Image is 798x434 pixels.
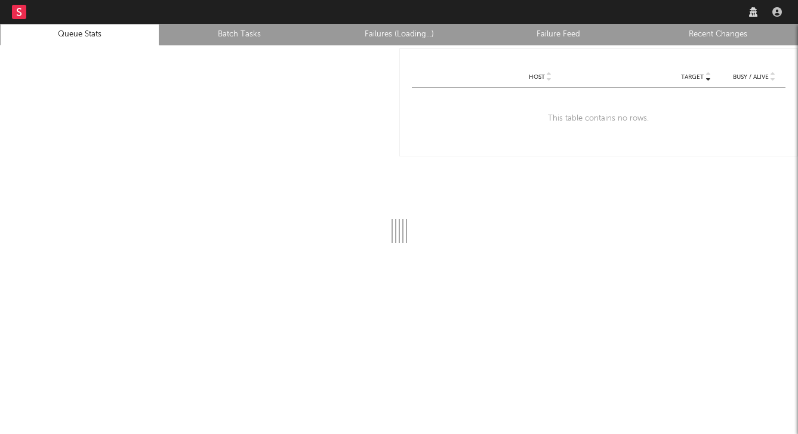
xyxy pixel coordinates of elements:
[166,27,312,42] a: Batch Tasks
[326,27,472,42] a: Failures (Loading...)
[681,73,704,81] span: Target
[7,27,153,42] a: Queue Stats
[485,27,631,42] a: Failure Feed
[412,88,786,150] div: This table contains no rows.
[529,73,545,81] span: Host
[733,73,769,81] span: Busy / Alive
[645,27,791,42] a: Recent Changes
